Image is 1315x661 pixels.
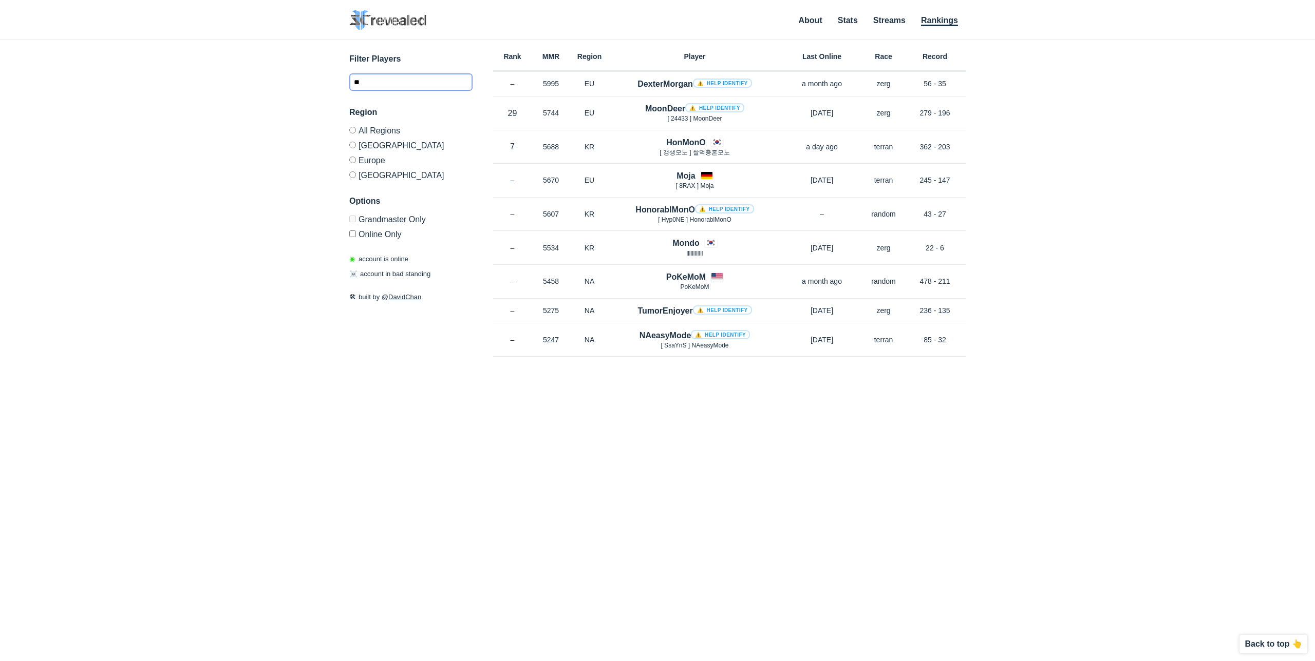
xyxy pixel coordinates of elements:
p: 5995 [532,79,570,89]
p: 5688 [532,142,570,152]
p: 5670 [532,175,570,185]
p: – [493,243,532,253]
label: Only show accounts currently laddering [349,226,473,239]
p: terran [863,335,904,345]
p: – [493,276,532,286]
h6: Record [904,53,966,60]
h4: HonMonO [666,137,705,148]
p: terran [863,142,904,152]
p: 236 - 135 [904,305,966,316]
p: a month ago [781,276,863,286]
p: 245 - 147 [904,175,966,185]
a: Rankings [921,16,958,26]
p: zerg [863,79,904,89]
p: 362 - 203 [904,142,966,152]
input: [GEOGRAPHIC_DATA] [349,171,356,178]
span: [ 24433 ] MoonDeer [667,115,722,122]
p: 5458 [532,276,570,286]
h3: Options [349,195,473,207]
p: terran [863,175,904,185]
p: 5247 [532,335,570,345]
h4: NAeasyMode [640,329,750,341]
a: ⚠️ Help identify [695,204,754,213]
h6: Rank [493,53,532,60]
p: built by @ [349,292,473,302]
p: – [781,209,863,219]
a: Stats [838,16,858,25]
p: – [493,79,532,89]
h6: MMR [532,53,570,60]
p: [DATE] [781,335,863,345]
input: [GEOGRAPHIC_DATA] [349,142,356,148]
p: zerg [863,108,904,118]
p: [DATE] [781,243,863,253]
span: [ 8RAX ] Moja [675,182,713,189]
h6: Race [863,53,904,60]
span: llllllllllll [687,250,703,257]
h4: MoonDeer [645,103,744,114]
p: account in bad standing [349,269,430,279]
p: 5275 [532,305,570,316]
p: EU [570,175,609,185]
p: 5534 [532,243,570,253]
p: 29 [493,107,532,119]
h4: DexterMorgan [637,78,752,90]
h4: TumorEnjoyer [637,305,752,317]
a: Streams [873,16,906,25]
p: [DATE] [781,175,863,185]
h3: Region [349,106,473,119]
p: KR [570,243,609,253]
h3: Filter Players [349,53,473,65]
a: DavidChan [388,293,421,301]
label: All Regions [349,127,473,138]
p: EU [570,79,609,89]
a: ⚠️ Help identify [691,330,750,339]
h4: Mondo [672,237,699,249]
h6: Region [570,53,609,60]
input: All Regions [349,127,356,133]
p: – [493,335,532,345]
h6: Player [609,53,781,60]
p: account is online [349,254,408,264]
input: Europe [349,157,356,163]
p: [DATE] [781,305,863,316]
p: KR [570,209,609,219]
p: 279 - 196 [904,108,966,118]
h4: Moja [677,170,695,182]
span: ☠️ [349,270,358,278]
span: PoKeMoM [680,283,709,290]
a: ⚠️ Help identify [693,305,752,315]
p: 7 [493,141,532,152]
span: 🛠 [349,293,356,301]
p: 5607 [532,209,570,219]
p: 5744 [532,108,570,118]
p: – [493,209,532,219]
p: – [493,305,532,316]
label: [GEOGRAPHIC_DATA] [349,138,473,152]
p: EU [570,108,609,118]
label: Only Show accounts currently in Grandmaster [349,216,473,226]
p: 56 - 35 [904,79,966,89]
a: About [799,16,822,25]
p: [DATE] [781,108,863,118]
p: – [493,175,532,185]
p: 478 - 211 [904,276,966,286]
p: KR [570,142,609,152]
p: 22 - 6 [904,243,966,253]
p: random [863,276,904,286]
p: Back to top 👆 [1245,640,1302,648]
label: [GEOGRAPHIC_DATA] [349,167,473,180]
p: random [863,209,904,219]
input: Grandmaster Only [349,216,356,222]
p: 43 - 27 [904,209,966,219]
label: Europe [349,152,473,167]
p: NA [570,305,609,316]
input: Online Only [349,230,356,237]
p: zerg [863,305,904,316]
p: a month ago [781,79,863,89]
h6: Last Online [781,53,863,60]
h4: PoKeMoM [666,271,706,283]
span: [ SsaYnS ] NAeasyMode [661,342,728,349]
span: [ 갱생모노 ] 쌀먹충혼모노 [660,149,730,156]
span: [ Hyp0NE ] HonorablMonO [658,216,731,223]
